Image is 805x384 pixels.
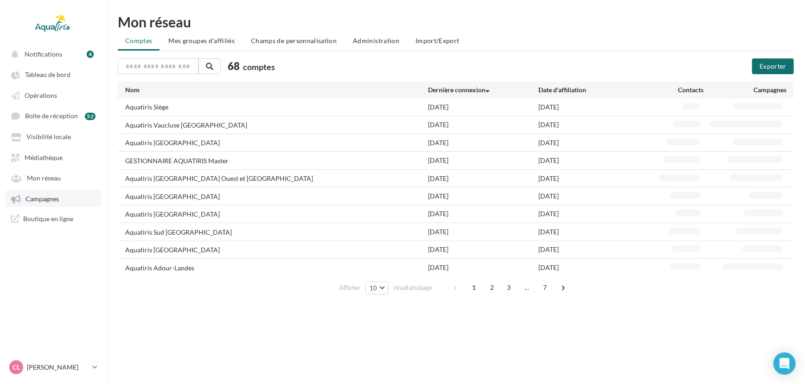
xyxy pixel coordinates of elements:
div: Aquatiris Vaucluse [GEOGRAPHIC_DATA] [125,121,247,130]
a: Boutique en ligne [6,211,101,227]
span: Import/Export [415,37,460,45]
div: [DATE] [538,209,649,218]
span: Mon réseau [27,174,61,182]
div: [DATE] [538,120,649,129]
div: Nom [125,85,428,95]
a: Visibilité locale [6,128,101,145]
div: Mon réseau [118,15,794,29]
div: [DATE] [428,138,539,147]
span: Campagnes [26,195,59,203]
div: Date d'affiliation [538,85,649,95]
div: [DATE] [428,174,539,183]
span: Mes groupes d'affiliés [168,37,235,45]
a: Boîte de réception 52 [6,107,101,124]
div: 52 [85,113,96,120]
div: 4 [87,51,94,58]
a: Campagnes [6,190,101,207]
button: Notifications 4 [6,45,97,62]
div: [DATE] [428,102,539,112]
div: [DATE] [428,263,539,272]
div: [DATE] [428,192,539,201]
div: [DATE] [538,102,649,112]
div: [DATE] [428,120,539,129]
span: Boutique en ligne [23,214,73,223]
div: Aquatiris [GEOGRAPHIC_DATA] Ouest et [GEOGRAPHIC_DATA] [125,174,313,183]
span: 10 [370,284,377,292]
div: [DATE] [538,156,649,165]
div: Aquatiris Adour-Landes [125,263,194,273]
span: Notifications [25,50,62,58]
span: Visibilité locale [26,133,71,141]
a: Opérations [6,87,101,103]
p: [PERSON_NAME] [27,363,89,372]
div: [DATE] [428,156,539,165]
div: Aquatiris [GEOGRAPHIC_DATA] [125,138,220,147]
span: résultats/page [394,283,432,292]
div: Campagnes [704,85,786,95]
div: Contacts [649,85,704,95]
div: [DATE] [538,192,649,201]
div: Aquatiris [GEOGRAPHIC_DATA] [125,192,220,201]
span: Médiathèque [25,154,63,161]
div: [DATE] [428,227,539,237]
span: 2 [485,280,499,295]
span: Afficher [339,283,360,292]
div: [DATE] [538,245,649,254]
div: Dernière connexion [428,85,539,95]
span: 68 [228,59,240,73]
div: [DATE] [538,263,649,272]
button: Exporter [752,58,794,74]
div: [DATE] [538,227,649,237]
div: Aquatiris Siège [125,102,168,112]
button: 10 [365,282,389,294]
a: CL [PERSON_NAME] [7,358,99,376]
span: Champs de personnalisation [251,37,337,45]
div: GESTIONNAIRE AQUATIRIS Master [125,156,229,166]
span: comptes [243,62,275,72]
a: Tableau de bord [6,66,101,83]
div: Aquatiris [GEOGRAPHIC_DATA] [125,210,220,219]
span: Boîte de réception [25,112,78,120]
span: 7 [537,280,552,295]
span: Administration [353,37,399,45]
span: Tableau de bord [25,71,70,79]
div: [DATE] [538,174,649,183]
span: ... [519,280,534,295]
div: Open Intercom Messenger [773,352,796,375]
span: 3 [501,280,516,295]
div: Aquatiris [GEOGRAPHIC_DATA] [125,245,220,255]
div: [DATE] [428,245,539,254]
span: Opérations [25,91,57,99]
a: Médiathèque [6,149,101,166]
span: 1 [466,280,481,295]
a: Mon réseau [6,169,101,186]
div: Aquatiris Sud [GEOGRAPHIC_DATA] [125,228,232,237]
div: [DATE] [428,209,539,218]
span: CL [13,363,20,372]
div: [DATE] [538,138,649,147]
